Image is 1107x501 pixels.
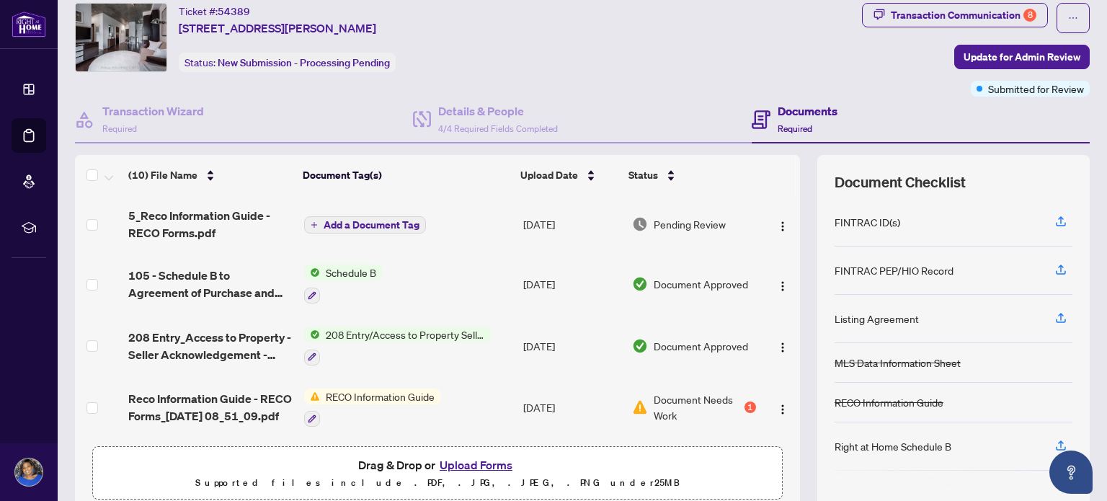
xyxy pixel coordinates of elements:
[1068,13,1078,23] span: ellipsis
[1023,9,1036,22] div: 8
[771,334,794,358] button: Logo
[515,155,622,195] th: Upload Date
[654,391,742,423] span: Document Needs Work
[778,102,837,120] h4: Documents
[304,389,440,427] button: Status IconRECO Information Guide
[517,253,626,315] td: [DATE]
[304,327,320,342] img: Status Icon
[320,265,382,280] span: Schedule B
[517,195,626,253] td: [DATE]
[358,456,517,474] span: Drag & Drop or
[771,272,794,296] button: Logo
[517,377,626,439] td: [DATE]
[438,102,558,120] h4: Details & People
[76,4,166,71] img: IMG-C12397658_1.jpg
[654,276,748,292] span: Document Approved
[324,220,419,230] span: Add a Document Tag
[988,81,1084,97] span: Submitted for Review
[835,438,951,454] div: Right at Home Schedule B
[1049,451,1093,494] button: Open asap
[777,342,788,353] img: Logo
[835,355,961,371] div: MLS Data Information Sheet
[304,327,491,365] button: Status Icon208 Entry/Access to Property Seller Acknowledgement
[102,123,137,134] span: Required
[778,123,812,134] span: Required
[179,53,396,72] div: Status:
[93,447,782,500] span: Drag & Drop orUpload FormsSupported files include .PDF, .JPG, .JPEG, .PNG under25MB
[304,265,320,280] img: Status Icon
[304,389,320,404] img: Status Icon
[835,214,900,230] div: FINTRAC ID(s)
[623,155,757,195] th: Status
[954,45,1090,69] button: Update for Admin Review
[128,329,292,363] span: 208 Entry_Access to Property - Seller Acknowledgement - PropTx-OREA_[DATE] 08_51_19.pdf
[297,155,515,195] th: Document Tag(s)
[835,172,966,192] span: Document Checklist
[520,167,578,183] span: Upload Date
[632,276,648,292] img: Document Status
[218,5,250,18] span: 54389
[517,315,626,377] td: [DATE]
[218,56,390,69] span: New Submission - Processing Pending
[891,4,1036,27] div: Transaction Communication
[320,327,491,342] span: 208 Entry/Access to Property Seller Acknowledgement
[304,216,426,234] button: Add a Document Tag
[435,456,517,474] button: Upload Forms
[128,267,292,301] span: 105 - Schedule B to Agreement of Purchase and Sale - Revised [DATE] 1.pdf
[771,396,794,419] button: Logo
[964,45,1080,68] span: Update for Admin Review
[438,123,558,134] span: 4/4 Required Fields Completed
[744,402,756,413] div: 1
[517,438,626,500] td: [DATE]
[632,338,648,354] img: Document Status
[311,221,318,229] span: plus
[128,390,292,425] span: Reco Information Guide - RECO Forms_[DATE] 08_51_09.pdf
[835,394,943,410] div: RECO Information Guide
[320,389,440,404] span: RECO Information Guide
[771,213,794,236] button: Logo
[777,404,788,415] img: Logo
[102,474,773,492] p: Supported files include .PDF, .JPG, .JPEG, .PNG under 25 MB
[123,155,297,195] th: (10) File Name
[632,216,648,232] img: Document Status
[835,262,953,278] div: FINTRAC PEP/HIO Record
[835,311,919,327] div: Listing Agreement
[654,216,726,232] span: Pending Review
[628,167,658,183] span: Status
[12,11,46,37] img: logo
[304,265,382,303] button: Status IconSchedule B
[632,399,648,415] img: Document Status
[862,3,1048,27] button: Transaction Communication8
[128,207,292,241] span: 5_Reco Information Guide - RECO Forms.pdf
[777,280,788,292] img: Logo
[777,221,788,232] img: Logo
[179,19,376,37] span: [STREET_ADDRESS][PERSON_NAME]
[654,338,748,354] span: Document Approved
[102,102,204,120] h4: Transaction Wizard
[15,458,43,486] img: Profile Icon
[179,3,250,19] div: Ticket #:
[128,167,197,183] span: (10) File Name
